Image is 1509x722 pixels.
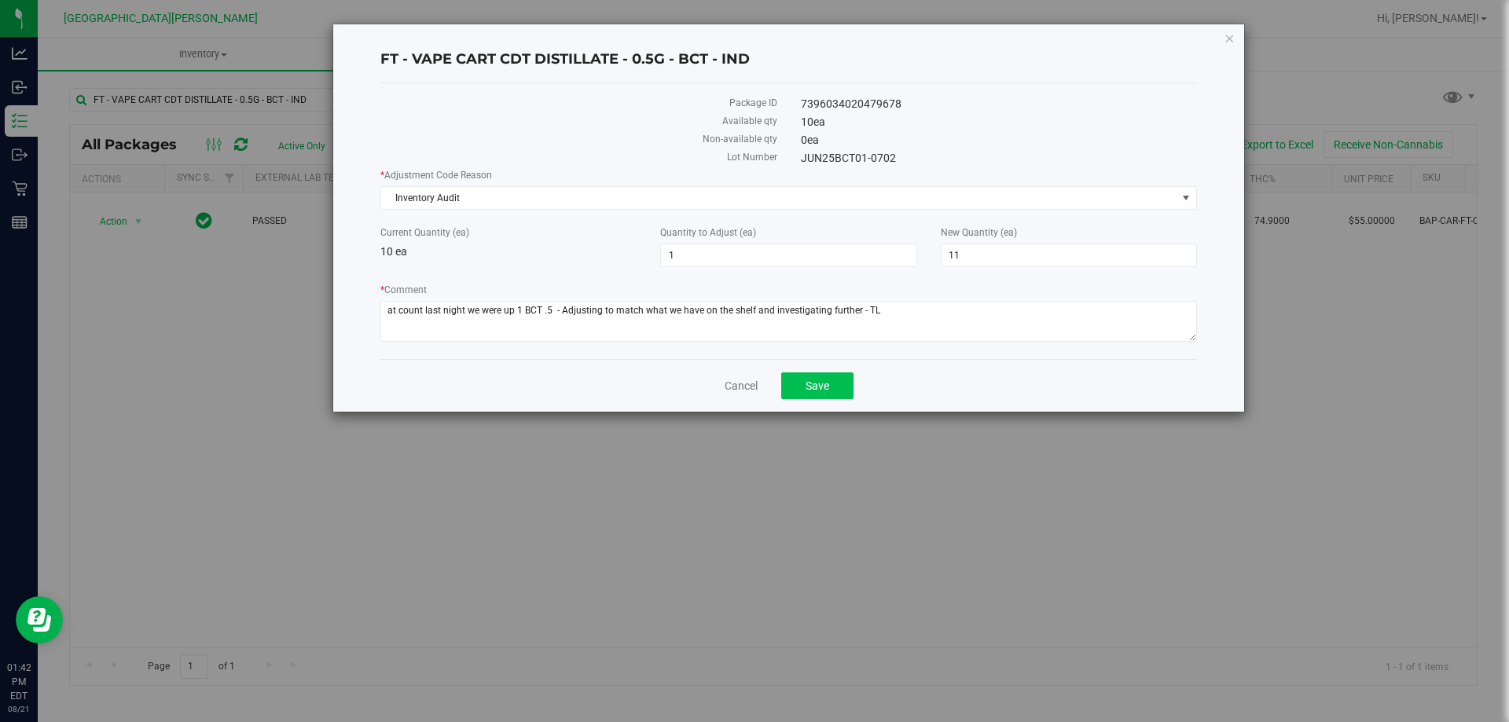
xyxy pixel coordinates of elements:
[16,596,63,643] iframe: Resource center
[1177,187,1196,209] span: select
[381,187,1177,209] span: Inventory Audit
[380,96,777,110] label: Package ID
[941,225,1197,240] label: New Quantity (ea)
[380,150,777,164] label: Lot Number
[725,378,758,394] a: Cancel
[789,150,1210,167] div: JUN25BCT01-0702
[807,134,819,146] span: ea
[380,168,1197,182] label: Adjustment Code Reason
[661,244,916,266] input: 1
[380,49,1197,70] h4: FT - VAPE CART CDT DISTILLATE - 0.5G - BCT - IND
[806,379,829,392] span: Save
[660,225,916,240] label: Quantity to Adjust (ea)
[380,225,637,240] label: Current Quantity (ea)
[380,283,1197,297] label: Comment
[789,96,1210,112] div: 7396034020479678
[801,115,825,128] span: 10
[781,372,854,399] button: Save
[380,245,407,258] span: 10 ea
[942,244,1196,266] input: 11
[380,132,777,146] label: Non-available qty
[813,115,825,128] span: ea
[801,134,819,146] span: 0
[380,114,777,128] label: Available qty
